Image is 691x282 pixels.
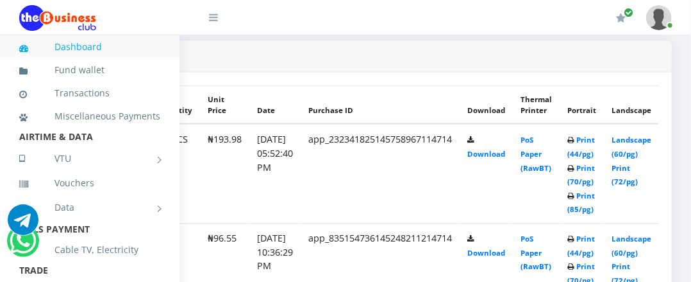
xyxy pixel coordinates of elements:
th: Purchase ID [301,85,460,124]
a: Print (70/pg) [567,163,595,187]
a: Print (85/pg) [567,191,595,215]
a: Cable TV, Electricity [19,235,160,265]
a: Chat for support [8,214,38,235]
a: Vouchers [19,168,160,198]
a: Miscellaneous Payments [19,101,160,131]
a: Print (72/pg) [612,163,638,187]
th: Portrait [560,85,604,124]
a: Download [467,249,505,258]
a: PoS Paper (RawBT) [520,135,551,172]
a: Dashboard [19,32,160,62]
a: Fund wallet [19,55,160,85]
th: Date [249,85,301,124]
a: Download [467,149,505,159]
img: Logo [19,5,96,31]
a: Print (44/pg) [567,234,595,258]
th: Thermal Printer [513,85,560,124]
i: Renew/Upgrade Subscription [616,13,626,23]
a: Data [19,191,160,224]
a: PoS Paper (RawBT) [520,234,551,272]
td: [DATE] 05:52:40 PM [249,124,301,224]
th: Landscape [604,85,659,124]
a: VTU [19,143,160,175]
a: Landscape (60/pg) [612,234,651,258]
span: Renew/Upgrade Subscription [624,8,633,17]
a: Print (44/pg) [567,135,595,159]
img: User [646,5,672,30]
a: Landscape (60/pg) [612,135,651,159]
a: Chat for support [10,235,36,256]
th: Unit Price [200,85,249,124]
td: ₦193.98 [200,124,249,224]
td: app_232341825145758967114714 [301,124,460,224]
a: Transactions [19,78,160,108]
th: Download [460,85,513,124]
